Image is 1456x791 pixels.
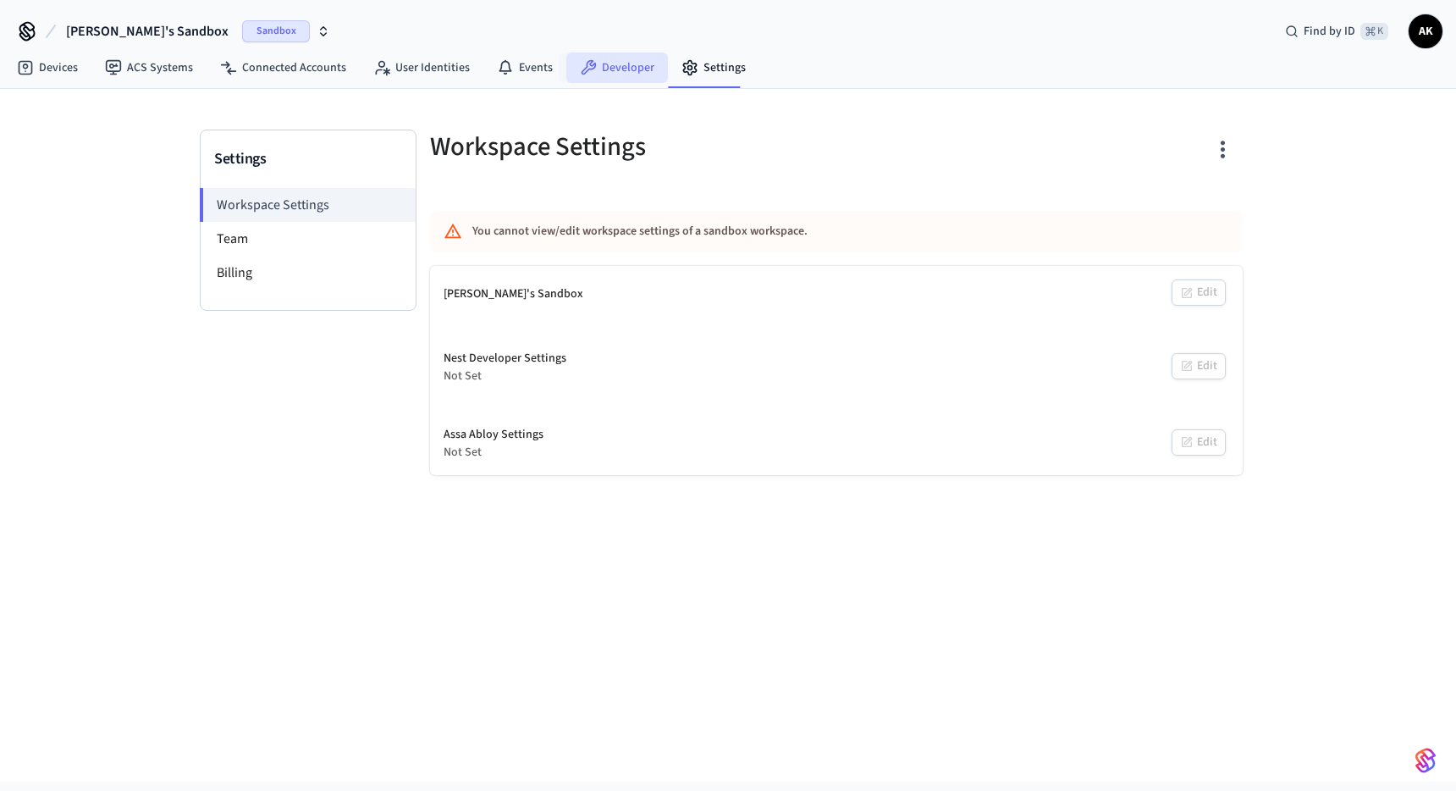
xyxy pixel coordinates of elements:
a: Connected Accounts [207,53,360,83]
div: Not Set [444,444,543,462]
div: Not Set [444,368,566,385]
span: ⌘ K [1360,23,1388,40]
a: Developer [566,53,668,83]
div: [PERSON_NAME]'s Sandbox [444,285,583,303]
a: ACS Systems [91,53,207,83]
a: Devices [3,53,91,83]
span: Sandbox [242,20,310,42]
a: Events [483,53,566,83]
a: User Identities [360,53,483,83]
span: Find by ID [1304,23,1355,40]
li: Workspace Settings [200,188,416,222]
li: Billing [201,256,416,290]
div: You cannot view/edit workspace settings of a sandbox workspace. [472,216,1100,247]
span: [PERSON_NAME]'s Sandbox [66,21,229,41]
a: Settings [668,53,759,83]
li: Team [201,222,416,256]
img: SeamLogoGradient.69752ec5.svg [1415,747,1436,774]
h3: Settings [214,147,402,171]
div: Nest Developer Settings [444,350,566,368]
div: Find by ID⌘ K [1271,16,1402,47]
div: Assa Abloy Settings [444,426,543,444]
button: AK [1409,14,1442,48]
h5: Workspace Settings [430,130,826,164]
span: AK [1410,16,1441,47]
